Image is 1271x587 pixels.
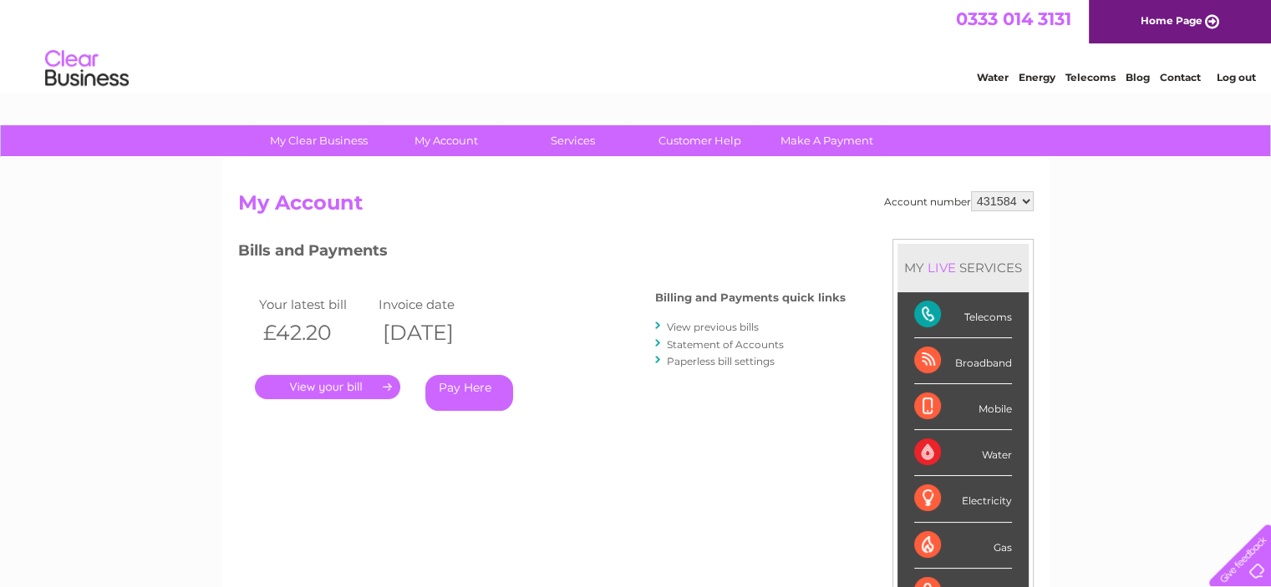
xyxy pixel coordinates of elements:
[914,338,1012,384] div: Broadband
[1019,71,1055,83] a: Energy
[44,43,130,94] img: logo.png
[655,291,846,304] h4: Billing and Payments quick links
[425,375,513,411] a: Pay Here
[255,316,375,350] th: £42.20
[1065,71,1116,83] a: Telecoms
[667,338,784,351] a: Statement of Accounts
[667,355,775,367] a: Paperless bill settings
[504,125,642,156] a: Services
[238,239,846,268] h3: Bills and Payments
[914,292,1012,338] div: Telecoms
[374,293,495,316] td: Invoice date
[914,476,1012,522] div: Electricity
[238,191,1034,223] h2: My Account
[255,293,375,316] td: Your latest bill
[914,523,1012,569] div: Gas
[884,191,1034,211] div: Account number
[241,9,1031,81] div: Clear Business is a trading name of Verastar Limited (registered in [GEOGRAPHIC_DATA] No. 3667643...
[977,71,1009,83] a: Water
[1160,71,1201,83] a: Contact
[631,125,769,156] a: Customer Help
[1216,71,1255,83] a: Log out
[914,430,1012,476] div: Water
[255,375,400,399] a: .
[914,384,1012,430] div: Mobile
[758,125,896,156] a: Make A Payment
[924,260,959,276] div: LIVE
[1126,71,1150,83] a: Blog
[374,316,495,350] th: [DATE]
[667,321,759,333] a: View previous bills
[897,244,1029,291] div: MY SERVICES
[377,125,515,156] a: My Account
[956,8,1071,29] a: 0333 014 3131
[250,125,388,156] a: My Clear Business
